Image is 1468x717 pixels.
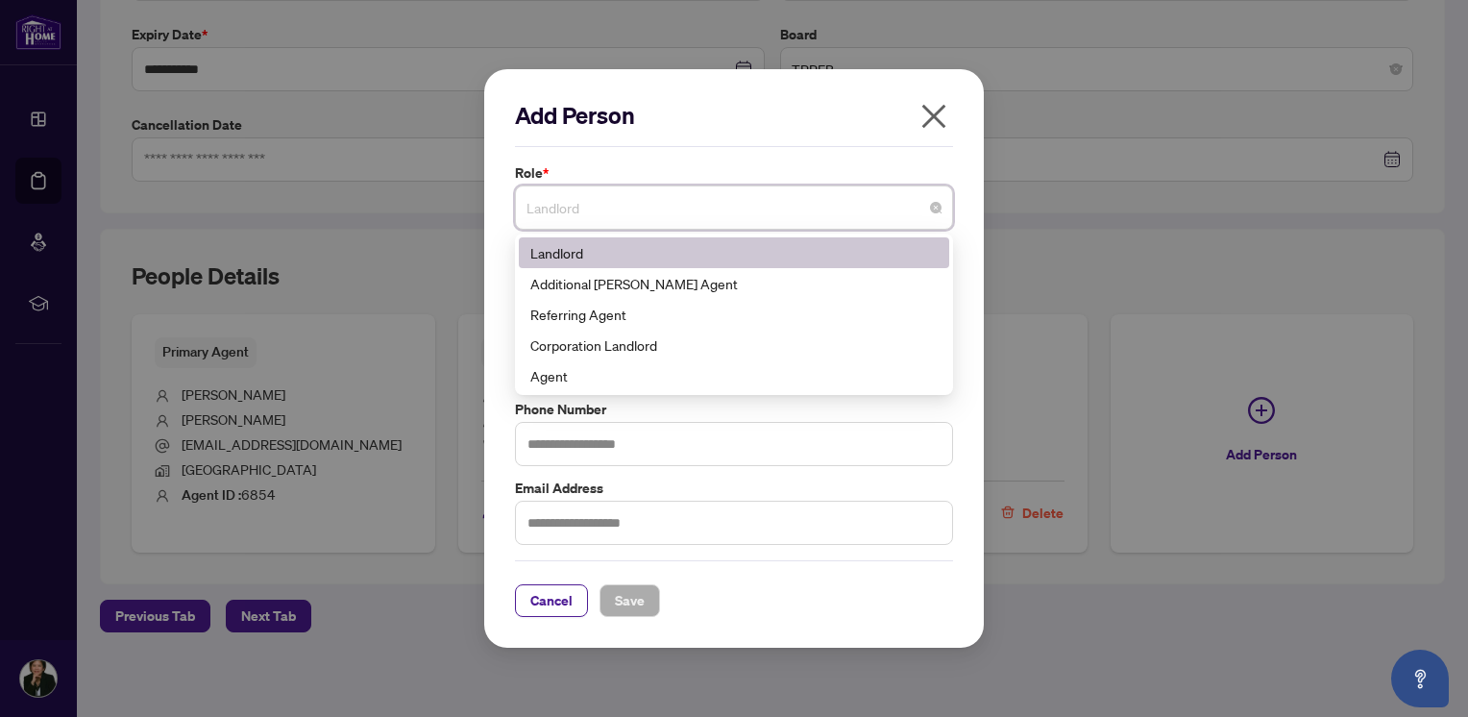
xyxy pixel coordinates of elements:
[519,299,949,330] div: Referring Agent
[599,584,660,617] button: Save
[930,202,942,213] span: close-circle
[515,100,953,131] h2: Add Person
[526,189,942,226] span: Landlord
[515,399,953,420] label: Phone Number
[519,360,949,391] div: Agent
[530,242,938,263] div: Landlord
[530,334,938,356] div: Corporation Landlord
[1391,650,1449,707] button: Open asap
[530,304,938,325] div: Referring Agent
[519,268,949,299] div: Additional RAHR Agent
[519,330,949,360] div: Corporation Landlord
[515,584,588,617] button: Cancel
[918,101,949,132] span: close
[515,478,953,499] label: Email Address
[519,237,949,268] div: Landlord
[530,273,938,294] div: Additional [PERSON_NAME] Agent
[530,365,938,386] div: Agent
[515,162,953,184] label: Role
[530,585,573,616] span: Cancel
